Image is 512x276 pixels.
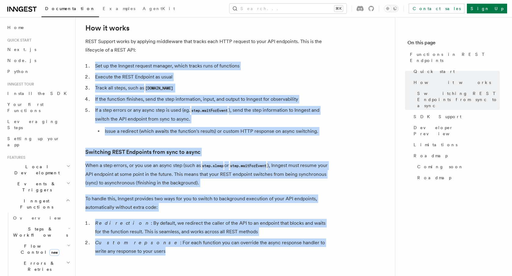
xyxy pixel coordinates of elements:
[7,24,24,31] span: Home
[411,122,500,139] a: Developer Preview
[103,127,329,136] li: Issue a redirect (which awaits the function's results) or custom HTTP response on async switching.
[414,68,455,74] span: Quick start
[7,102,44,113] span: Your first Functions
[5,195,72,212] button: Inngest Functions
[7,47,36,52] span: Next.js
[85,194,329,212] p: To handle this, Inngest provides two ways for you to switch to background execution of your API e...
[93,219,329,236] li: : By default, we redirect the caller of the API to an endpoint that blocks and waits for the func...
[414,142,457,148] span: Limitations
[7,119,59,130] span: Leveraging Steps
[467,4,507,13] a: Sign Up
[85,37,329,54] p: REST Support works by applying middleware that tracks each HTTP request to your API endpoints. Th...
[85,24,130,32] a: How it works
[93,238,329,256] li: : For each function you can override the async response handler to write any response to your users
[49,249,59,256] span: new
[11,223,72,241] button: Steps & Workflows
[407,39,500,49] h4: On this page
[415,88,500,111] a: Switching REST Endpoints from sync to async
[411,111,500,122] a: SDK Support
[7,136,60,147] span: Setting up your app
[11,212,72,223] a: Overview
[414,153,448,159] span: Roadmap
[5,116,72,133] a: Leveraging Steps
[95,220,151,226] em: Redirection
[143,6,175,11] span: AgentKit
[414,79,491,85] span: How it works
[5,38,31,43] span: Quick start
[411,150,500,161] a: Roadmap
[5,133,72,150] a: Setting up your app
[414,125,500,137] span: Developer Preview
[7,91,70,96] span: Install the SDK
[5,178,72,195] button: Events & Triggers
[5,161,72,178] button: Local Development
[85,161,329,187] p: When a step errors, or you use an async step (such as or ), Inngest must resume your API endpoint...
[11,226,68,238] span: Steps & Workflows
[5,198,66,210] span: Inngest Functions
[229,163,267,169] code: step.waitForEvent
[410,51,500,64] span: Functions in REST Endpoints
[5,82,34,87] span: Inngest tour
[5,181,66,193] span: Events & Triggers
[11,241,72,258] button: Flow Controlnew
[7,58,36,63] span: Node.js
[95,240,180,245] em: Custom repsonse
[411,66,500,77] a: Quick start
[5,66,72,77] a: Python
[7,69,30,74] span: Python
[417,175,451,181] span: Roadmap
[190,108,229,113] code: step.waitForEvent
[45,6,95,11] span: Documentation
[5,99,72,116] a: Your first Functions
[417,90,500,109] span: Switching REST Endpoints from sync to async
[5,88,72,99] a: Install the SDK
[417,164,464,170] span: Coming soon
[409,4,464,13] a: Contact sales
[414,114,461,120] span: SDK Support
[11,243,67,255] span: Flow Control
[229,4,347,13] button: Search...⌘K
[139,2,179,16] a: AgentKit
[85,148,201,156] a: Switching REST Endpoints from sync to async
[407,49,500,66] a: Functions in REST Endpoints
[41,2,99,17] a: Documentation
[334,5,343,12] kbd: ⌘K
[93,84,329,93] li: Track all steps, such as
[5,44,72,55] a: Next.js
[93,106,329,136] li: If a step errors or any async step is used (eg. ), send the step information to Inngest and switc...
[93,62,329,70] li: Set up the Inngest request manager, which tracks runs of functions
[5,55,72,66] a: Node.js
[5,155,25,160] span: Features
[99,2,139,16] a: Examples
[201,163,224,169] code: step.sleep
[93,73,329,81] li: Execute the REST Endpoint as usual
[11,260,66,272] span: Errors & Retries
[384,5,399,12] button: Toggle dark mode
[415,161,500,172] a: Coming soon
[415,172,500,183] a: Roadmap
[5,164,66,176] span: Local Development
[11,258,72,275] button: Errors & Retries
[5,22,72,33] a: Home
[103,6,135,11] span: Examples
[144,86,174,91] code: [DOMAIN_NAME]
[411,77,500,88] a: How it works
[93,95,329,103] li: If the function finishes, send the step information, input, and output to Inngest for observability
[13,216,76,220] span: Overview
[411,139,500,150] a: Limitations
